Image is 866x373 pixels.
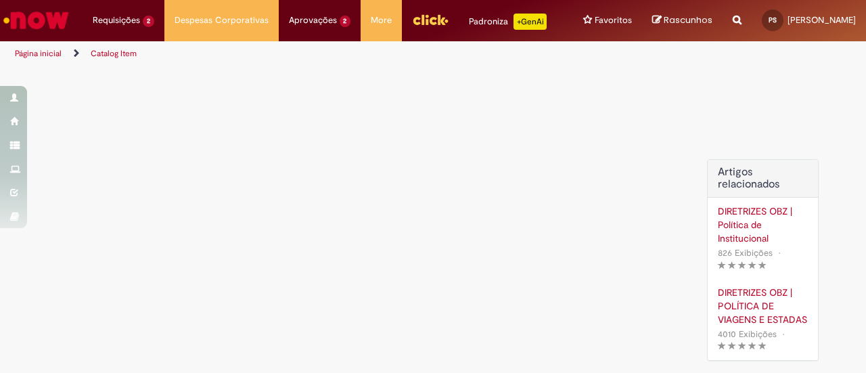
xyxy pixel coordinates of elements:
[718,286,808,326] a: DIRETRIZES OBZ | POLÍTICA DE VIAGENS E ESTADAS
[788,14,856,26] span: [PERSON_NAME]
[143,16,154,27] span: 2
[595,14,632,27] span: Favoritos
[775,244,783,262] span: •
[289,14,337,27] span: Aprovações
[340,16,351,27] span: 2
[514,14,547,30] p: +GenAi
[371,14,392,27] span: More
[1,7,71,34] img: ServiceNow
[652,14,712,27] a: Rascunhos
[15,48,62,59] a: Página inicial
[769,16,777,24] span: PS
[93,14,140,27] span: Requisições
[718,247,773,259] span: 826 Exibições
[175,14,269,27] span: Despesas Corporativas
[664,14,712,26] span: Rascunhos
[412,9,449,30] img: click_logo_yellow_360x200.png
[779,325,788,343] span: •
[718,328,777,340] span: 4010 Exibições
[469,14,547,30] div: Padroniza
[10,41,567,66] ul: Trilhas de página
[91,48,137,59] a: Catalog Item
[718,204,808,245] a: DIRETRIZES OBZ | Política de Institucional
[718,167,808,190] h3: Artigos relacionados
